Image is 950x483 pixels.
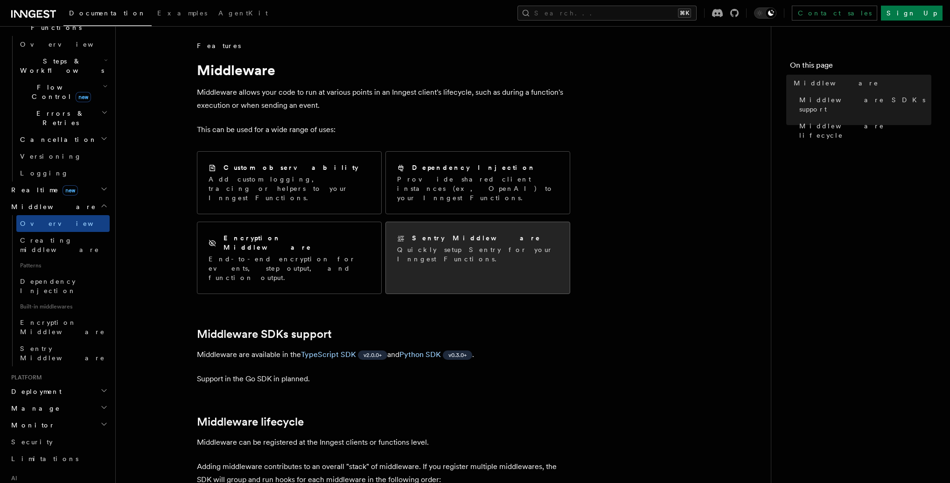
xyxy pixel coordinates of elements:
[16,273,110,299] a: Dependency Injection
[16,53,110,79] button: Steps & Workflows
[20,220,116,227] span: Overview
[16,232,110,258] a: Creating middleware
[678,8,691,18] kbd: ⌘K
[794,78,879,88] span: Middleware
[799,95,931,114] span: Middleware SDKs support
[792,6,877,21] a: Contact sales
[16,299,110,314] span: Built-in middlewares
[385,151,570,214] a: Dependency InjectionProvide shared client instances (ex, OpenAI) to your Inngest Functions.
[197,436,570,449] p: Middleware can be registered at the Inngest clients or functions level.
[7,215,110,366] div: Middleware
[7,400,110,417] button: Manage
[20,169,69,177] span: Logging
[197,328,332,341] a: Middleware SDKs support
[16,165,110,182] a: Logging
[20,345,105,362] span: Sentry Middleware
[197,86,570,112] p: Middleware allows your code to run at various points in an Inngest client's lifecycle, such as du...
[197,348,570,361] p: Middleware are available in the and .
[7,36,110,182] div: Inngest Functions
[7,450,110,467] a: Limitations
[881,6,943,21] a: Sign Up
[448,351,467,359] span: v0.3.0+
[412,233,541,243] h2: Sentry Middleware
[754,7,776,19] button: Toggle dark mode
[20,237,99,253] span: Creating middleware
[197,222,382,294] a: Encryption MiddlewareEnd-to-end encryption for events, step output, and function output.
[197,415,304,428] a: Middleware lifecycle
[218,9,268,17] span: AgentKit
[197,123,570,136] p: This can be used for a wide range of uses:
[301,350,356,359] a: TypeScript SDK
[20,319,105,336] span: Encryption Middleware
[399,350,441,359] a: Python SDK
[20,278,76,294] span: Dependency Injection
[11,455,78,462] span: Limitations
[7,475,17,482] span: AI
[7,185,78,195] span: Realtime
[16,36,110,53] a: Overview
[790,75,931,91] a: Middleware
[796,118,931,144] a: Middleware lifecycle
[796,91,931,118] a: Middleware SDKs support
[7,387,62,396] span: Deployment
[63,3,152,26] a: Documentation
[197,41,241,50] span: Features
[7,383,110,400] button: Deployment
[16,314,110,340] a: Encryption Middleware
[385,222,570,294] a: Sentry MiddlewareQuickly setup Sentry for your Inngest Functions.
[16,215,110,232] a: Overview
[213,3,273,25] a: AgentKit
[11,438,53,446] span: Security
[517,6,697,21] button: Search...⌘K
[224,163,358,172] h2: Custom observability
[16,79,110,105] button: Flow Controlnew
[76,92,91,102] span: new
[7,202,96,211] span: Middleware
[7,182,110,198] button: Realtimenew
[16,131,110,148] button: Cancellation
[7,417,110,434] button: Monitor
[16,148,110,165] a: Versioning
[7,374,42,381] span: Platform
[20,153,82,160] span: Versioning
[69,9,146,17] span: Documentation
[16,340,110,366] a: Sentry Middleware
[397,175,559,203] p: Provide shared client instances (ex, OpenAI) to your Inngest Functions.
[799,121,931,140] span: Middleware lifecycle
[16,109,101,127] span: Errors & Retries
[224,233,370,252] h2: Encryption Middleware
[16,83,103,101] span: Flow Control
[152,3,213,25] a: Examples
[209,175,370,203] p: Add custom logging, tracing or helpers to your Inngest Functions.
[7,434,110,450] a: Security
[16,258,110,273] span: Patterns
[157,9,207,17] span: Examples
[63,185,78,196] span: new
[20,41,116,48] span: Overview
[363,351,382,359] span: v2.0.0+
[16,56,104,75] span: Steps & Workflows
[790,60,931,75] h4: On this page
[397,245,559,264] p: Quickly setup Sentry for your Inngest Functions.
[209,254,370,282] p: End-to-end encryption for events, step output, and function output.
[7,420,55,430] span: Monitor
[412,163,536,172] h2: Dependency Injection
[7,198,110,215] button: Middleware
[16,135,97,144] span: Cancellation
[7,404,60,413] span: Manage
[197,372,570,385] p: Support in the Go SDK in planned.
[197,62,570,78] h1: Middleware
[197,151,382,214] a: Custom observabilityAdd custom logging, tracing or helpers to your Inngest Functions.
[16,105,110,131] button: Errors & Retries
